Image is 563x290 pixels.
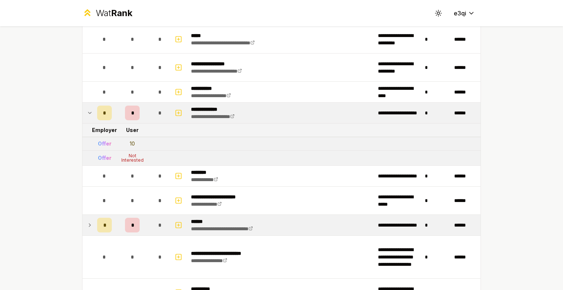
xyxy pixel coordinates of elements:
td: User [115,124,150,137]
span: e3qi [454,9,466,18]
span: Rank [111,8,132,18]
div: 10 [130,140,135,147]
button: e3qi [448,7,481,20]
td: Employer [94,124,115,137]
a: WatRank [82,7,132,19]
div: Offer [98,140,111,147]
div: Not Interested [118,154,147,162]
div: Offer [98,154,111,162]
div: Wat [96,7,132,19]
